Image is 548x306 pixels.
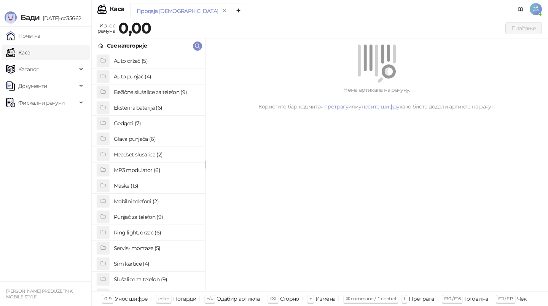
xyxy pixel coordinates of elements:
[114,273,199,285] h4: Slušalice za telefon (9)
[517,294,527,304] div: Чек
[114,195,199,207] h4: Mobilni telefoni (2)
[505,22,542,34] button: Плаћање
[18,95,65,110] span: Фискални рачуни
[18,78,47,94] span: Документи
[104,296,111,301] span: 0-9
[6,288,72,300] small: [PERSON_NAME] PREDUZETNIK MOBILE STYLE
[137,7,218,15] div: Продаја [DEMOGRAPHIC_DATA]
[409,294,434,304] div: Претрага
[92,53,205,291] div: grid
[280,294,299,304] div: Сторно
[114,148,199,161] h4: Headset slusalica (2)
[96,21,117,36] div: Износ рачуна
[114,86,199,98] h4: Bežične slušalice za telefon (9)
[114,289,199,301] h4: Staklo za telefon (7)
[114,211,199,223] h4: Punjač za telefon (9)
[173,294,197,304] div: Потврди
[5,11,17,24] img: Logo
[464,294,488,304] div: Готовина
[346,296,396,301] span: ⌘ command / ⌃ control
[114,226,199,239] h4: Ring light, drzac (6)
[158,296,169,301] span: enter
[114,164,199,176] h4: MP3 modulator (6)
[114,102,199,114] h4: Eksterna baterija (6)
[107,41,147,50] div: Све категорије
[324,103,348,110] a: претрагу
[114,133,199,145] h4: Glava punjača (6)
[404,296,405,301] span: f
[217,294,260,304] div: Одабир артикла
[18,62,39,77] span: Каталог
[358,103,400,110] a: унесите шифру
[315,294,335,304] div: Измена
[114,258,199,270] h4: Sim kartice (4)
[6,28,40,43] a: Почетна
[215,86,539,111] div: Нема артикала на рачуну. Користите бар код читач, или како бисте додали артикле на рачун.
[114,70,199,83] h4: Auto punjač (4)
[118,19,151,37] strong: 0,00
[444,296,460,301] span: F10 / F16
[220,8,229,14] button: remove
[270,296,276,301] span: ⌫
[114,242,199,254] h4: Servis- montaze (5)
[21,13,40,22] span: Бади
[40,15,81,22] span: [DATE]-cc35662
[114,117,199,129] h4: Gedgeti (7)
[231,3,246,18] button: Add tab
[207,296,213,301] span: ↑/↓
[515,3,527,15] a: Документација
[114,55,199,67] h4: Auto držač (5)
[110,6,124,12] div: Каса
[498,296,513,301] span: F11 / F17
[6,45,30,60] a: Каса
[309,296,312,301] span: +
[530,3,542,15] span: JŠ
[114,180,199,192] h4: Maske (13)
[115,294,148,304] div: Унос шифре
